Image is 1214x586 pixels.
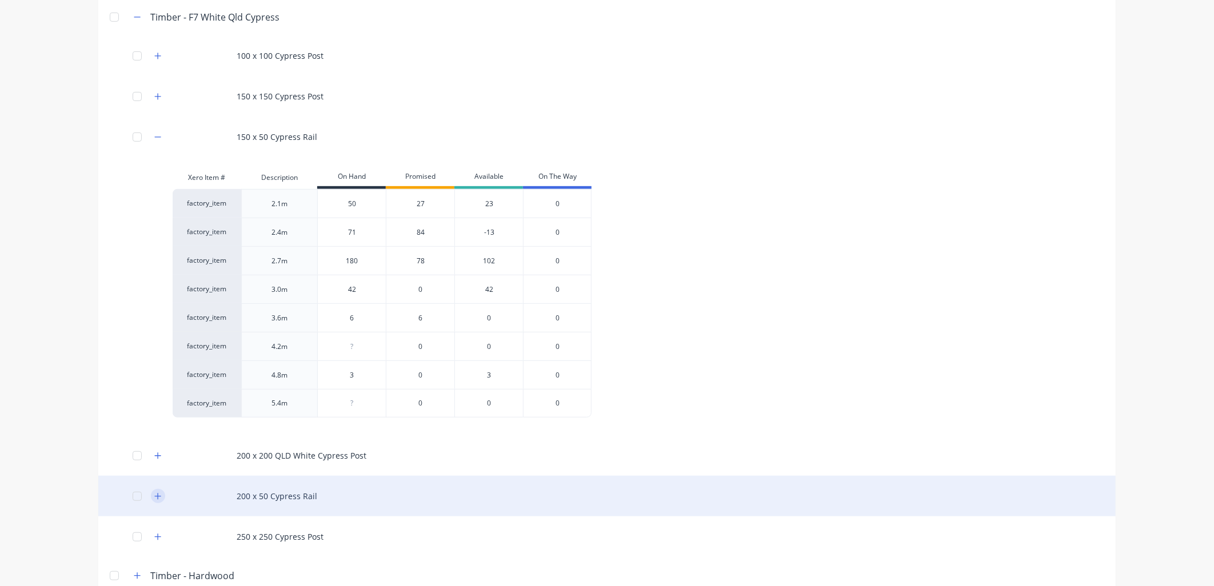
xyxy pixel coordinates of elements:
div: 0 [454,303,523,332]
div: 180 [318,247,386,275]
div: 0 [386,332,454,360]
div: 5.4m [241,389,317,418]
div: 42 [318,275,386,304]
div: Available [454,166,523,189]
div: factory_item [173,189,241,218]
div: Timber - F7 White Qld Cypress [150,10,279,24]
div: ? [318,332,386,361]
div: 50 [318,190,386,218]
div: 4.2m [241,332,317,360]
div: 2.1m [241,189,317,218]
div: factory_item [173,303,241,332]
div: 0 [523,189,592,218]
div: 23 [454,189,523,218]
div: factory_item [173,389,241,418]
div: 0 [523,332,592,360]
div: On Hand [317,166,386,189]
div: factory_item [173,218,241,246]
div: Xero Item # [173,166,241,189]
div: -13 [454,218,523,246]
div: 3 [318,361,386,390]
div: 2.7m [241,246,317,275]
div: 6 [386,303,454,332]
div: 0 [386,360,454,389]
div: 0 [523,275,592,303]
input: ? [318,313,386,323]
div: 0 [386,389,454,418]
div: 0 [523,218,592,246]
div: factory_item [173,332,241,360]
div: 3 [454,360,523,389]
div: factory_item [173,360,241,389]
div: Timber - Hardwood [150,569,234,583]
div: 3.6m [241,303,317,332]
div: 3.0m [241,275,317,303]
div: 102 [454,246,523,275]
div: 84 [386,218,454,246]
div: 0 [523,389,592,418]
div: 27 [386,189,454,218]
div: On The Way [523,166,592,189]
div: ? [318,389,386,418]
div: 4.8m [241,360,317,389]
div: 2.4m [241,218,317,246]
div: 42 [454,275,523,303]
div: 71 [318,218,386,247]
div: 0 [386,275,454,303]
div: 0 [523,360,592,389]
div: Description [241,166,317,189]
div: Promised [386,166,454,189]
div: 0 [523,303,592,332]
div: factory_item [173,275,241,303]
div: 0 [454,332,523,360]
div: 0 [523,246,592,275]
div: 0 [454,389,523,418]
div: factory_item [173,246,241,275]
div: 78 [386,246,454,275]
